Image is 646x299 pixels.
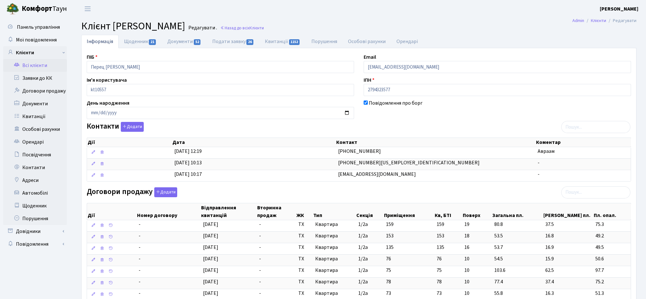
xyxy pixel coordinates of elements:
span: 37.5 [545,221,590,228]
span: - [259,267,261,274]
th: Приміщення [383,203,434,220]
th: Дії [87,203,136,220]
span: 78 [386,278,391,285]
th: Секція [356,203,383,220]
span: 78 [437,278,459,286]
span: 80.8 [494,221,540,228]
a: Подати заявку [207,35,259,48]
span: 10 [464,278,489,286]
a: Довідники [3,225,67,238]
a: Порушення [3,212,67,225]
input: Пошук... [561,186,630,198]
span: Квартира [315,221,353,228]
span: Таун [22,4,67,14]
button: Контакти [121,122,144,132]
span: 10 [464,267,489,274]
span: 16.8 [545,232,590,240]
span: 16.3 [545,290,590,297]
th: Номер договору [136,203,201,220]
span: 135 [437,244,459,251]
span: Квартира [315,290,353,297]
span: - [139,290,141,297]
span: 16.9 [545,244,590,251]
span: Квартира [315,232,353,240]
a: Орендарі [3,136,67,148]
span: 73 [437,290,459,297]
span: 1/2а [358,221,368,228]
span: 52 [194,39,201,45]
span: 54.5 [494,255,540,263]
a: Додати [153,186,177,197]
a: Автомобілі [3,187,67,199]
span: Клієнт [PERSON_NAME] [81,19,185,34]
span: - [139,255,141,262]
a: Панель управління [3,21,67,34]
span: Квартира [315,278,353,286]
a: Квитанції [3,110,67,123]
span: ТХ [298,232,310,240]
span: [DATE] 10:13 [174,159,202,166]
span: 75.2 [595,278,628,286]
span: 19 [464,221,489,228]
th: Відправлення квитанцій [200,203,257,220]
a: Мої повідомлення [3,34,67,46]
span: 76 [437,255,459,263]
span: - [259,290,261,297]
span: 53.5 [494,232,540,240]
th: Пл. опал. [593,203,631,220]
a: Порушення [306,35,343,48]
span: Авраам [538,148,555,155]
a: Всі клієнти [3,59,67,72]
span: 76 [386,255,391,262]
th: Загальна пл. [492,203,543,220]
span: 21 [149,39,156,45]
a: Квитанції [259,35,306,48]
span: 73 [386,290,391,297]
span: 50.6 [595,255,628,263]
span: [DATE] [203,278,218,285]
a: Повідомлення [3,238,67,250]
th: Вторинна продаж [257,203,296,220]
span: 49.2 [595,232,628,240]
a: Документи [3,97,67,110]
span: 153 [386,232,394,239]
span: - [139,244,141,251]
span: ТХ [298,255,310,263]
span: 1/2а [358,267,368,274]
span: - [538,171,540,178]
span: 75 [437,267,459,274]
span: [DATE] [203,244,218,251]
span: 10 [464,290,489,297]
span: - [259,221,261,228]
span: ТХ [298,290,310,297]
a: Admin [572,17,584,24]
span: [DATE] [203,267,218,274]
label: Ім'я користувача [87,76,127,84]
a: Заявки до КК [3,72,67,85]
th: [PERSON_NAME] пл. [543,203,593,220]
button: Договори продажу [154,187,177,197]
span: 16 [464,244,489,251]
span: - [139,221,141,228]
th: Поверх [462,203,492,220]
span: [DATE] [203,232,218,239]
th: Кв, БТІ [434,203,462,220]
a: Інформація [81,35,119,48]
span: 1152 [289,39,300,45]
th: Коментар [535,138,631,147]
span: 62.5 [545,267,590,274]
span: - [538,159,540,166]
a: Щоденник [119,35,162,48]
span: [PHONE_NUMBER][US_EMPLOYER_IDENTIFICATION_NUMBER] [338,159,480,166]
span: 10 [464,255,489,263]
span: Клієнти [250,25,264,31]
span: Мої повідомлення [16,36,57,43]
label: ІПН [364,76,374,84]
span: ТХ [298,221,310,228]
span: 18 [464,232,489,240]
label: Договори продажу [87,187,177,197]
span: 1/2а [358,255,368,262]
span: 49.5 [595,244,628,251]
span: Квартира [315,244,353,251]
span: 153 [437,232,459,240]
